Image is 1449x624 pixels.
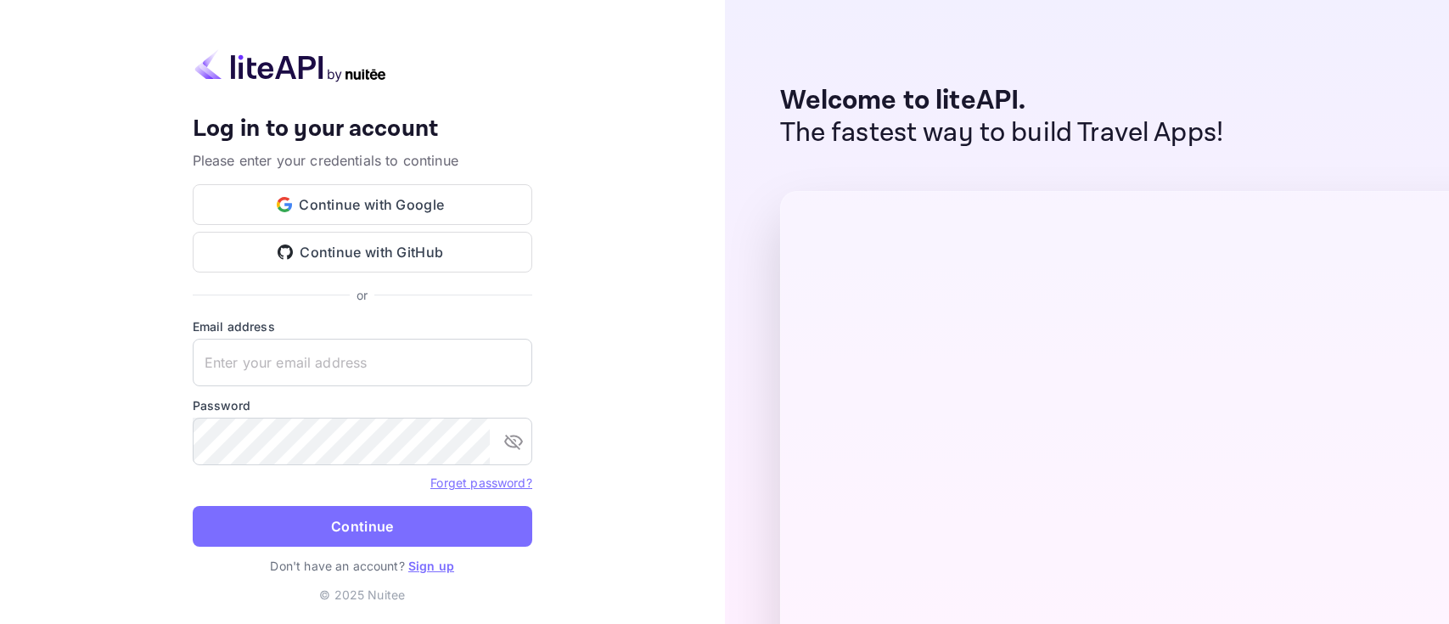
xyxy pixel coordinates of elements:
[408,559,454,573] a: Sign up
[193,318,532,335] label: Email address
[780,117,1224,149] p: The fastest way to build Travel Apps!
[357,286,368,304] p: or
[193,232,532,273] button: Continue with GitHub
[780,85,1224,117] p: Welcome to liteAPI.
[193,506,532,547] button: Continue
[193,396,532,414] label: Password
[193,339,532,386] input: Enter your email address
[193,150,532,171] p: Please enter your credentials to continue
[193,115,532,144] h4: Log in to your account
[193,557,532,575] p: Don't have an account?
[193,184,532,225] button: Continue with Google
[430,474,531,491] a: Forget password?
[319,586,405,604] p: © 2025 Nuitee
[497,424,531,458] button: toggle password visibility
[193,49,388,82] img: liteapi
[430,475,531,490] a: Forget password?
